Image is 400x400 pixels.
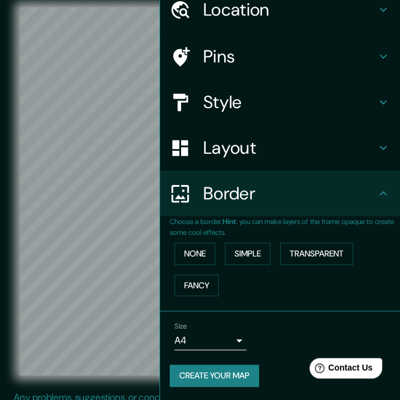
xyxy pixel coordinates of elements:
[20,7,387,375] canvas: Map
[160,34,400,79] div: Pins
[203,91,376,113] h4: Style
[175,243,215,265] button: None
[175,331,246,350] div: A4
[170,365,259,387] button: Create your map
[203,137,376,159] h4: Layout
[280,243,353,265] button: Transparent
[175,321,187,331] label: Size
[222,217,236,226] b: Hint
[203,183,376,204] h4: Border
[203,46,376,67] h4: Pins
[170,216,400,238] p: Choose a border. : you can make layers of the frame opaque to create some cool effects.
[175,274,219,297] button: Fancy
[160,171,400,216] div: Border
[225,243,270,265] button: Simple
[160,125,400,171] div: Layout
[293,353,387,387] iframe: Help widget launcher
[160,79,400,125] div: Style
